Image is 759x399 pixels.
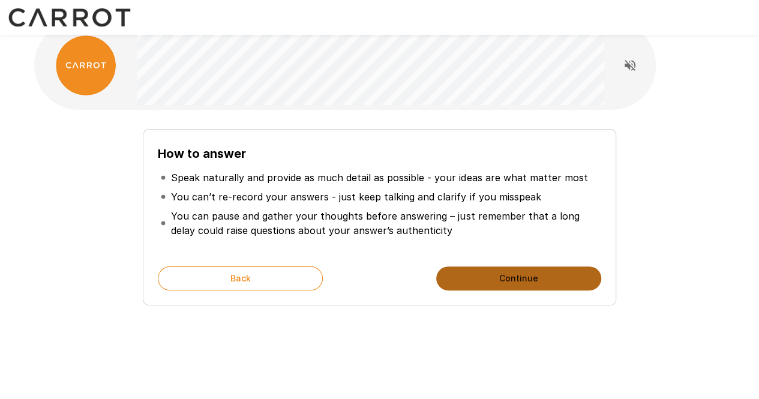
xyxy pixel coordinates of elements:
button: Read questions aloud [618,53,642,77]
p: You can’t re-record your answers - just keep talking and clarify if you misspeak [171,190,541,204]
button: Back [158,266,323,290]
b: How to answer [158,146,246,161]
img: carrot_logo.png [56,35,116,95]
p: You can pause and gather your thoughts before answering – just remember that a long delay could r... [171,209,598,238]
p: Speak naturally and provide as much detail as possible - your ideas are what matter most [171,170,587,185]
button: Continue [436,266,601,290]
